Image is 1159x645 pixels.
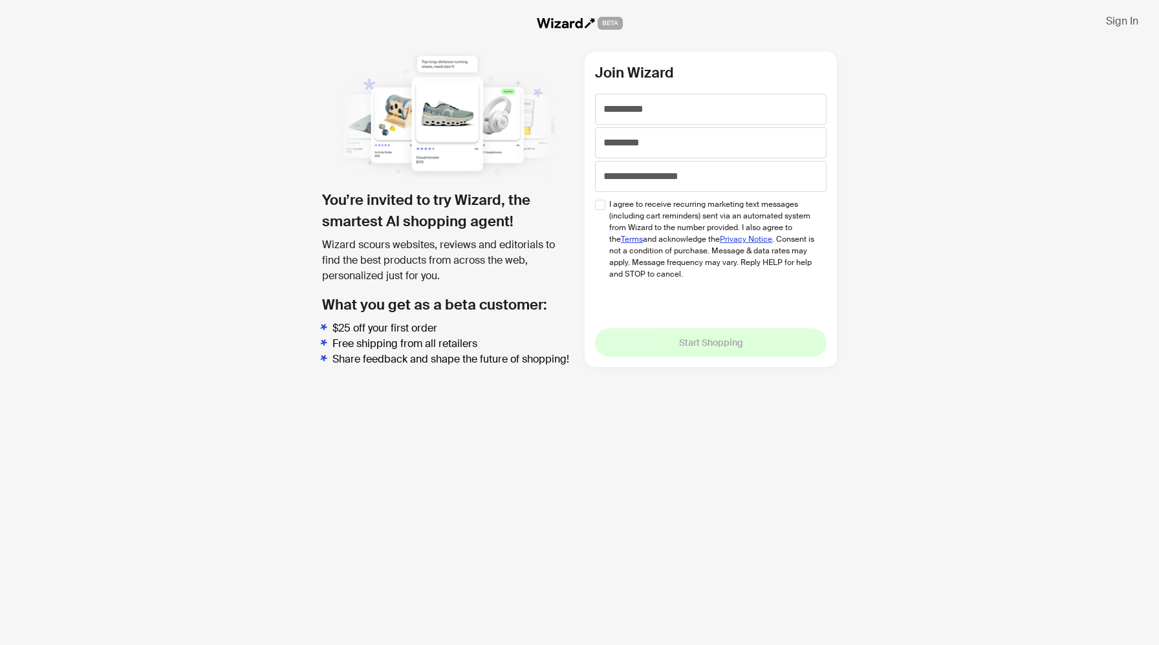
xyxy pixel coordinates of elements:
a: Terms [621,234,643,244]
span: Sign In [1106,14,1138,28]
li: Free shipping from all retailers [332,336,574,352]
h2: What you get as a beta customer: [322,294,574,315]
button: Start Shopping [595,328,827,357]
a: Privacy Notice [720,234,772,244]
span: BETA [598,17,623,30]
li: Share feedback and shape the future of shopping! [332,352,574,367]
button: Sign In [1096,10,1149,31]
span: I agree to receive recurring marketing text messages (including cart reminders) sent via an autom... [609,198,817,280]
li: $25 off your first order [332,321,574,336]
h2: Join Wizard [595,62,827,83]
div: Wizard scours websites, reviews and editorials to find the best products from across the web, per... [322,237,574,284]
h1: You’re invited to try Wizard, the smartest AI shopping agent! [322,189,574,232]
